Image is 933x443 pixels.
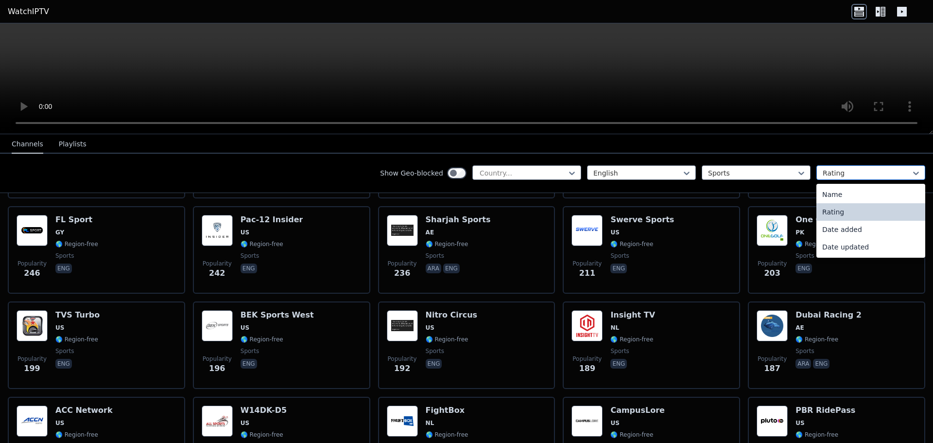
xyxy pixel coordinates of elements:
[795,264,812,273] p: eng
[579,267,595,279] span: 211
[241,419,249,427] span: US
[55,406,113,415] h6: ACC Network
[757,215,788,246] img: One Golf
[241,229,249,236] span: US
[610,229,619,236] span: US
[202,310,233,341] img: BEK Sports West
[579,363,595,374] span: 189
[55,359,72,369] p: eng
[59,135,86,154] button: Playlists
[610,240,653,248] span: 🌎 Region-free
[17,310,48,341] img: TVS Turbo
[816,221,925,238] div: Date added
[426,264,441,273] p: ara
[426,240,468,248] span: 🌎 Region-free
[394,267,410,279] span: 236
[241,406,287,415] h6: W14DK-D5
[426,252,444,260] span: sports
[610,264,627,273] p: eng
[795,229,804,236] span: PK
[426,310,478,320] h6: Nitro Circus
[426,336,468,343] span: 🌎 Region-free
[17,260,47,267] span: Popularity
[388,355,417,363] span: Popularity
[387,215,418,246] img: Sharjah Sports
[610,215,674,225] h6: Swerve Sports
[610,347,629,355] span: sports
[17,406,48,437] img: ACC Network
[795,419,804,427] span: US
[241,264,257,273] p: eng
[795,347,814,355] span: sports
[795,324,804,332] span: AE
[610,324,619,332] span: NL
[241,310,314,320] h6: BEK Sports West
[758,260,787,267] span: Popularity
[795,310,862,320] h6: Dubai Racing 2
[571,406,603,437] img: CampusLore
[55,240,98,248] span: 🌎 Region-free
[426,215,491,225] h6: Sharjah Sports
[816,203,925,221] div: Rating
[55,336,98,343] span: 🌎 Region-free
[426,347,444,355] span: sports
[12,135,43,154] button: Channels
[55,252,74,260] span: sports
[203,260,232,267] span: Popularity
[55,264,72,273] p: eng
[795,240,838,248] span: 🌎 Region-free
[241,252,259,260] span: sports
[241,347,259,355] span: sports
[55,324,64,332] span: US
[795,336,838,343] span: 🌎 Region-free
[426,431,468,439] span: 🌎 Region-free
[387,310,418,341] img: Nitro Circus
[426,229,434,236] span: AE
[610,431,653,439] span: 🌎 Region-free
[757,406,788,437] img: PBR RidePass
[426,359,442,369] p: eng
[380,168,443,178] label: Show Geo-blocked
[426,419,434,427] span: NL
[610,406,665,415] h6: CampusLore
[203,355,232,363] span: Popularity
[55,215,98,225] h6: FL Sport
[572,260,602,267] span: Popularity
[795,252,814,260] span: sports
[55,310,100,320] h6: TVS Turbo
[795,359,811,369] p: ara
[394,363,410,374] span: 192
[426,324,434,332] span: US
[813,359,829,369] p: eng
[24,267,40,279] span: 246
[241,431,283,439] span: 🌎 Region-free
[610,419,619,427] span: US
[8,6,49,18] a: WatchIPTV
[241,240,283,248] span: 🌎 Region-free
[17,355,47,363] span: Popularity
[55,347,74,355] span: sports
[388,260,417,267] span: Popularity
[571,310,603,341] img: Insight TV
[443,264,460,273] p: eng
[202,215,233,246] img: Pac-12 Insider
[426,406,468,415] h6: FightBox
[610,336,653,343] span: 🌎 Region-free
[202,406,233,437] img: W14DK-D5
[758,355,787,363] span: Popularity
[241,359,257,369] p: eng
[55,431,98,439] span: 🌎 Region-free
[572,355,602,363] span: Popularity
[757,310,788,341] img: Dubai Racing 2
[209,363,225,374] span: 196
[387,406,418,437] img: FightBox
[241,215,303,225] h6: Pac-12 Insider
[795,406,855,415] h6: PBR RidePass
[764,267,780,279] span: 203
[816,186,925,203] div: Name
[610,252,629,260] span: sports
[55,229,64,236] span: GY
[764,363,780,374] span: 187
[610,310,655,320] h6: Insight TV
[795,215,838,225] h6: One Golf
